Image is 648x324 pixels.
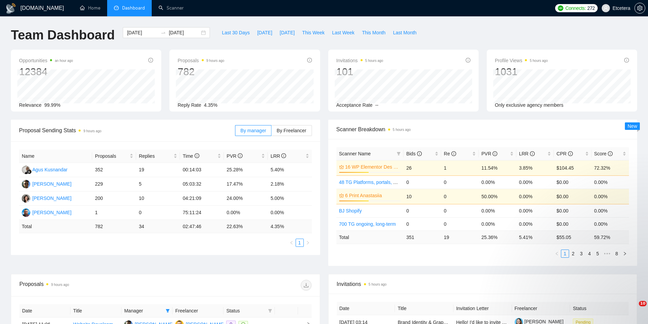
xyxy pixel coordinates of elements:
li: 4 [585,250,594,258]
span: Re [444,151,456,156]
li: 8 [613,250,621,258]
span: Status [226,307,265,314]
td: 24.00% [224,191,268,206]
td: 17.47% [224,177,268,191]
span: info-circle [238,153,243,158]
li: 2 [569,250,577,258]
span: 10 [639,301,647,306]
li: Next Page [304,239,312,247]
td: 19 [136,163,180,177]
span: ••• [602,250,613,258]
a: 8 [613,250,620,257]
td: 0 [441,217,479,231]
td: $104.45 [554,160,591,175]
div: [PERSON_NAME] [32,209,71,216]
span: Only exclusive agency members [495,102,564,108]
td: 0.00% [516,175,554,189]
td: 0 [403,217,441,231]
td: 10 [403,189,441,204]
td: 0 [403,204,441,217]
td: 229 [92,177,136,191]
span: This Month [362,29,385,36]
div: Agus Kusnandar [32,166,68,173]
span: left [555,252,559,256]
time: 5 hours ago [393,128,411,132]
td: 26 [403,160,441,175]
span: [DATE] [280,29,295,36]
span: Last 30 Days [222,29,250,36]
span: Time [183,153,199,159]
td: 5.41 % [516,231,554,244]
span: filter [164,306,171,316]
td: 0 [403,175,441,189]
span: info-circle [195,153,199,158]
button: This Month [358,27,389,38]
span: CPR [556,151,572,156]
span: user [603,6,608,11]
span: Scanner Breakdown [336,125,629,134]
span: info-circle [451,151,456,156]
img: TT [22,194,30,203]
td: $0.00 [554,204,591,217]
span: info-circle [624,58,629,63]
td: 0.00% [592,217,629,231]
td: $ 55.05 [554,231,591,244]
th: Invitation Letter [453,302,512,315]
time: 5 hours ago [365,59,383,63]
td: 0.00% [592,189,629,204]
button: setting [634,3,645,14]
span: LRR [519,151,535,156]
td: 50.00% [479,189,516,204]
span: left [289,241,294,245]
time: 9 hours ago [51,283,69,287]
a: 6 Print Anastasiia [345,192,400,199]
img: gigradar-bm.png [27,169,32,174]
span: filter [267,306,273,316]
td: 0.00% [516,189,554,204]
img: AK [22,166,30,174]
span: New [628,123,637,129]
td: 0.00% [479,217,516,231]
li: Next 5 Pages [602,250,613,258]
div: [PERSON_NAME] [32,194,71,202]
span: Opportunities [19,56,73,65]
span: Last Month [393,29,416,36]
span: PVR [481,151,497,156]
td: 19 [441,231,479,244]
td: $0.00 [554,175,591,189]
span: -- [375,102,378,108]
span: PVR [227,153,243,159]
a: AP[PERSON_NAME] [22,181,71,186]
th: Freelancer [512,302,570,315]
span: info-circle [148,58,153,63]
time: an hour ago [55,59,73,63]
td: 782 [92,220,136,233]
img: AP [22,180,30,188]
span: Dashboard [122,5,145,11]
span: filter [397,152,401,156]
span: Acceptance Rate [336,102,373,108]
li: 3 [577,250,585,258]
a: 2 [569,250,577,257]
td: 4.35 % [268,220,312,233]
td: 2.18% [268,177,312,191]
span: Invitations [337,280,629,288]
td: 05:03:32 [180,177,224,191]
td: 72.32% [592,160,629,175]
span: Bids [406,151,421,156]
th: Name [19,150,92,163]
td: 1 [92,206,136,220]
li: Previous Page [553,250,561,258]
td: 0.00% [592,175,629,189]
span: By Freelancer [277,128,306,133]
span: to [161,30,166,35]
span: Profile Views [495,56,548,65]
td: 25.28% [224,163,268,177]
span: Last Week [332,29,354,36]
a: AKAgus Kusnandar [22,167,68,172]
span: By manager [240,128,266,133]
span: Reply Rate [178,102,201,108]
span: [DATE] [257,29,272,36]
input: Start date [127,29,158,36]
span: info-circle [417,151,422,156]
